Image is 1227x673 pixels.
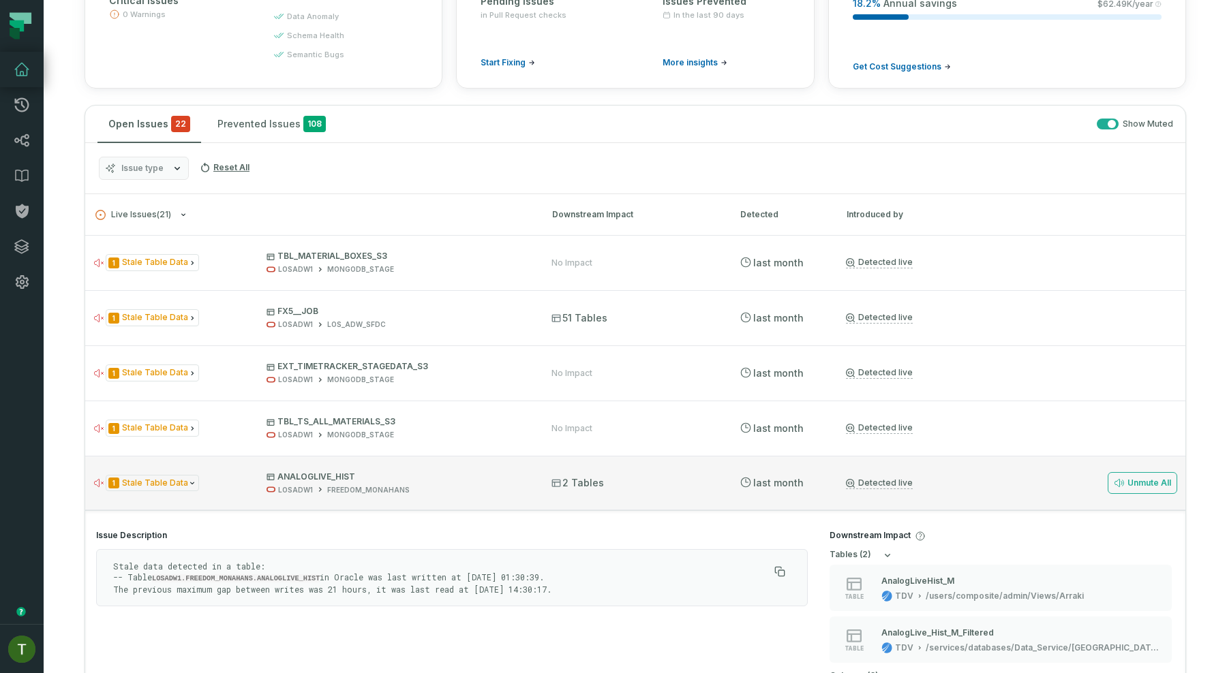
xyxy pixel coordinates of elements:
span: Severity [108,257,119,268]
div: MONGODB_STAGE [327,430,394,440]
div: TDV [895,642,913,653]
button: Reset All [194,157,255,178]
div: Downstream Impact [552,208,716,221]
button: tableTDV/users/composite/admin/Views/Arraki [830,565,1172,611]
div: MONGODB_STAGE [327,375,394,385]
span: Severity [108,478,119,488]
div: AnalogLiveHist_M [881,576,954,586]
div: Show Muted [342,119,1173,130]
p: TBL_MATERIAL_BOXES_S3 [267,251,527,262]
div: AnalogLive_Hist_M_Filtered [881,627,994,638]
relative-time: Jul 31, 2025, 5:34 PM GMT+3 [753,257,804,268]
span: Severity [108,423,119,434]
span: in Pull Request checks [481,10,566,20]
span: More insights [663,57,718,68]
p: Stale data detected in a table: -- Table in Oracle was last written at [DATE] 01:30:39. The previ... [113,561,769,595]
a: Start Fixing [481,57,535,68]
span: table [845,593,864,600]
div: LOSADW1 [278,485,313,495]
div: LOSADW1 [278,430,313,440]
span: 108 [303,116,326,132]
span: Issue Type [106,309,199,326]
span: Issue Type [106,475,199,492]
p: EXT_TIMETRACKER_STAGEDATA_S3 [267,361,527,372]
div: No Impact [551,257,592,268]
div: FREEDOM_MONAHANS [327,485,410,495]
relative-time: Jul 31, 2025, 11:31 AM GMT+3 [753,422,804,434]
div: /users/composite/admin/Views/Arraki [926,591,1084,601]
span: Get Cost Suggestions [853,61,941,72]
p: TBL_TS_ALL_MATERIALS_S3 [267,416,527,427]
button: Live Issues(21) [95,210,528,220]
a: Detected live [846,367,913,379]
button: Issue type [99,157,189,180]
span: schema health [287,30,344,41]
span: Start Fixing [481,57,526,68]
span: Live Issues ( 21 ) [95,210,171,220]
span: semantic bugs [287,49,344,60]
code: LOSADW1.FREEDOM_MONAHANS.ANALOGLIVE_HIST [152,574,320,582]
div: No Impact [551,368,592,379]
div: /services/databases/Data_Service/Arrakis/Monahan [926,642,1164,653]
span: data anomaly [287,11,339,22]
div: Detected [740,208,822,221]
div: Introduced by [847,208,1175,221]
button: tableTDV/services/databases/Data_Service/[GEOGRAPHIC_DATA]/[GEOGRAPHIC_DATA] [830,616,1172,663]
span: Severity [108,368,119,379]
a: Detected live [846,478,913,489]
span: Issue Type [106,254,199,271]
div: Tooltip anchor [15,606,27,618]
div: MONGODB_STAGE [327,264,394,275]
a: Detected live [846,422,913,434]
a: Detected live [846,257,913,268]
div: tables (2) [830,565,1175,663]
div: LOSADW1 [278,319,313,330]
span: 0 Warnings [123,9,166,20]
div: LOS_ADW_SFDC [327,319,386,330]
span: Issue Type [106,420,199,437]
h4: Downstream Impact [830,530,1175,542]
h4: Issue Description [96,530,808,541]
span: critical issues and errors combined [171,116,190,132]
button: Prevented Issues [207,106,337,142]
button: tables (2) [830,550,893,561]
relative-time: Jul 31, 2025, 2:03 PM GMT+3 [753,312,804,324]
h5: table s ( 2 ) [830,550,871,560]
img: avatar of Tomer Galun [8,636,35,663]
span: 2 Tables [551,476,604,490]
span: Severity [108,313,119,324]
div: TDV [895,591,913,601]
p: FX5__JOB [267,306,527,317]
span: In the last 90 days [673,10,744,20]
div: No Impact [551,423,592,434]
relative-time: Jul 31, 2025, 9:41 AM GMT+3 [753,477,804,488]
div: LOSADW1 [278,375,313,385]
span: Issue Type [106,364,199,381]
a: Get Cost Suggestions [853,61,951,72]
button: Unmute All [1108,472,1177,494]
button: Open Issues [97,106,201,142]
p: ANALOGLIVE_HIST [267,471,527,482]
span: 51 Tables [551,311,607,325]
relative-time: Jul 31, 2025, 11:31 AM GMT+3 [753,367,804,379]
span: table [845,645,864,652]
span: Issue type [121,163,164,174]
div: LOSADW1 [278,264,313,275]
a: More insights [663,57,727,68]
a: Detected live [846,312,913,324]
